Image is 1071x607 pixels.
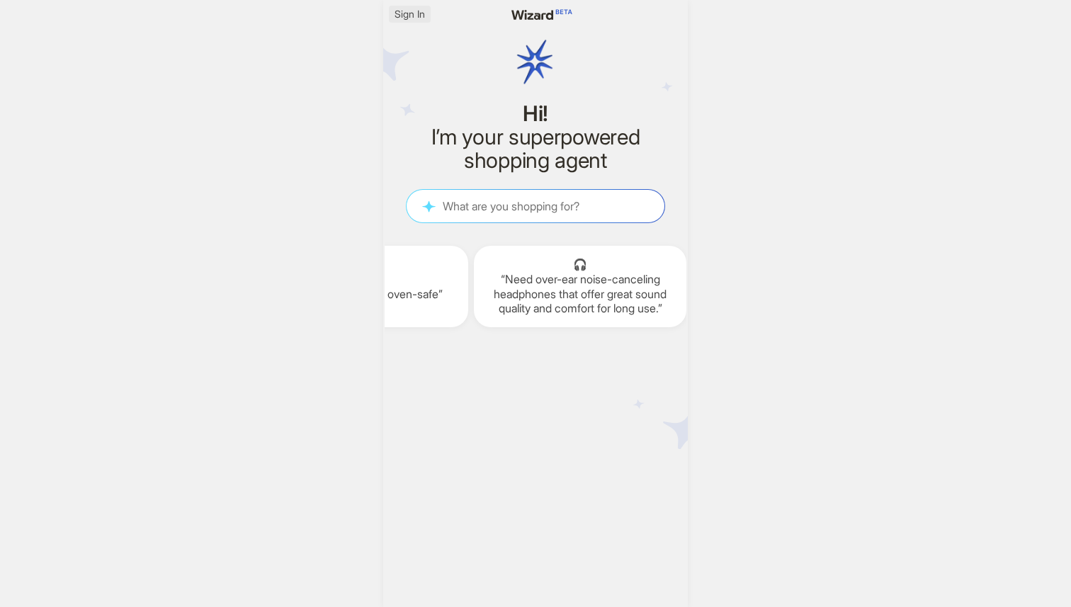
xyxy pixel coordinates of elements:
[474,246,686,327] div: 🎧Need over-ear noise-canceling headphones that offer great sound quality and comfort for long use.
[406,125,665,172] h2: I’m your superpowered shopping agent
[492,6,578,119] img: wizard logo
[395,8,425,21] span: Sign In
[389,6,431,23] button: Sign In
[406,102,665,125] h1: Hi!
[485,257,675,272] span: 🎧
[485,272,675,316] q: Need over-ear noise-canceling headphones that offer great sound quality and comfort for long use.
